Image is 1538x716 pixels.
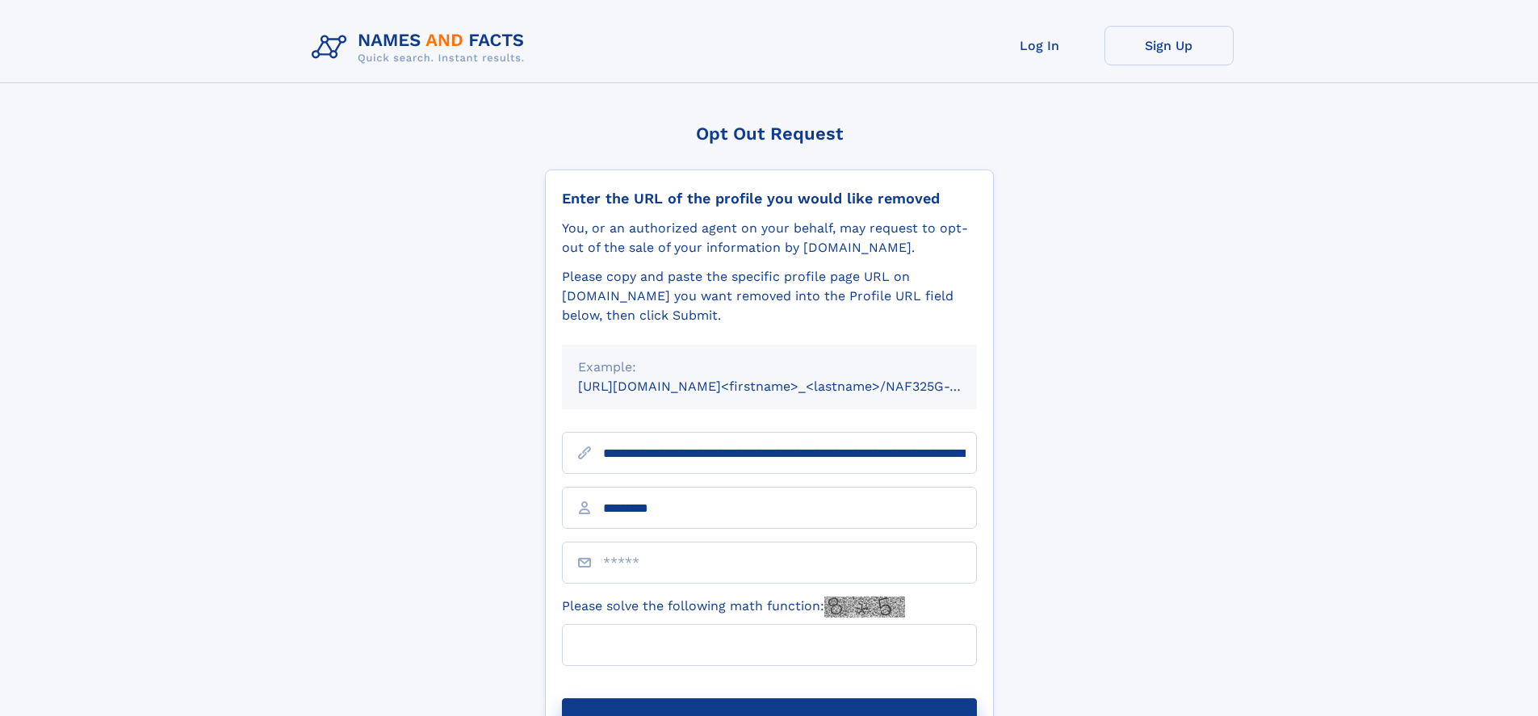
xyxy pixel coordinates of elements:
small: [URL][DOMAIN_NAME]<firstname>_<lastname>/NAF325G-xxxxxxxx [578,379,1008,394]
img: Logo Names and Facts [305,26,538,69]
a: Log In [975,26,1104,65]
label: Please solve the following math function: [562,597,905,618]
div: Example: [578,358,961,377]
div: You, or an authorized agent on your behalf, may request to opt-out of the sale of your informatio... [562,219,977,258]
div: Please copy and paste the specific profile page URL on [DOMAIN_NAME] you want removed into the Pr... [562,267,977,325]
div: Enter the URL of the profile you would like removed [562,190,977,207]
div: Opt Out Request [545,124,994,144]
a: Sign Up [1104,26,1234,65]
